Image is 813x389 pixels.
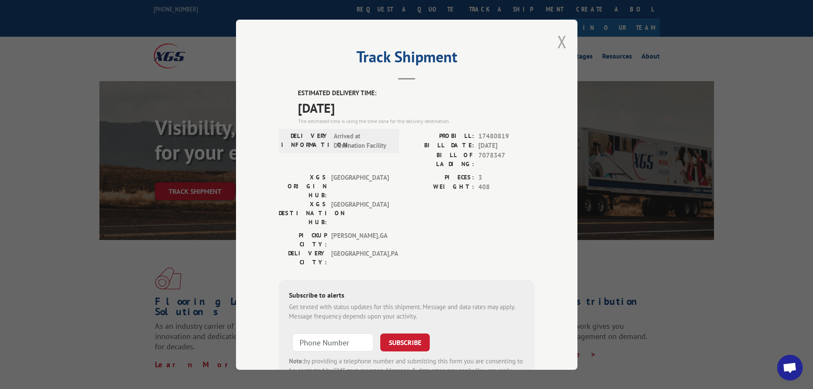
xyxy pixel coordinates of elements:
[478,141,535,151] span: [DATE]
[279,51,535,67] h2: Track Shipment
[279,173,327,199] label: XGS ORIGIN HUB:
[281,131,329,150] label: DELIVERY INFORMATION:
[407,150,474,168] label: BILL OF LADING:
[331,249,389,266] span: [GEOGRAPHIC_DATA] , PA
[407,182,474,192] label: WEIGHT:
[289,356,525,385] div: by providing a telephone number and submitting this form you are consenting to be contacted by SM...
[279,249,327,266] label: DELIVERY CITY:
[298,98,535,117] span: [DATE]
[298,117,535,125] div: The estimated time is using the time zone for the delivery destination.
[777,355,803,380] div: Open chat
[298,88,535,98] label: ESTIMATED DELIVERY TIME:
[407,141,474,151] label: BILL DATE:
[478,182,535,192] span: 408
[289,290,525,302] div: Subscribe to alerts
[289,357,304,365] strong: Note:
[331,199,389,226] span: [GEOGRAPHIC_DATA]
[331,231,389,249] span: [PERSON_NAME] , GA
[334,131,391,150] span: Arrived at Destination Facility
[292,333,373,351] input: Phone Number
[557,30,567,53] button: Close modal
[331,173,389,199] span: [GEOGRAPHIC_DATA]
[478,173,535,182] span: 3
[478,150,535,168] span: 7078347
[289,302,525,321] div: Get texted with status updates for this shipment. Message and data rates may apply. Message frequ...
[407,131,474,141] label: PROBILL:
[478,131,535,141] span: 17480819
[279,231,327,249] label: PICKUP CITY:
[407,173,474,182] label: PIECES:
[380,333,430,351] button: SUBSCRIBE
[279,199,327,226] label: XGS DESTINATION HUB:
